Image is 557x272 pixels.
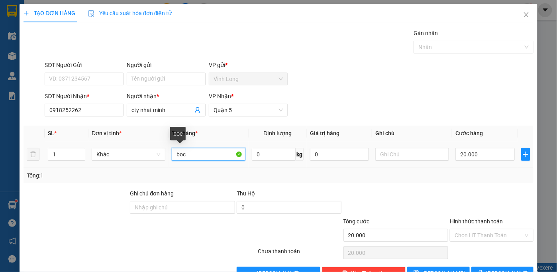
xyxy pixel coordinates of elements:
span: Yêu cầu xuất hóa đơn điện tử [88,10,172,16]
div: 50.000 [6,42,47,60]
div: 0976892272 [52,26,116,37]
input: Ghi chú đơn hàng [130,201,235,214]
div: SĐT Người Nhận [45,92,124,101]
span: TẠO ĐƠN HÀNG [24,10,75,16]
input: Ghi Chú [375,148,449,161]
span: kg [296,148,304,161]
span: plus [522,151,530,158]
div: Vĩnh Long [7,7,46,26]
span: Tên hàng [172,130,198,136]
span: Thu Hộ [237,190,255,197]
div: Người gửi [127,61,206,69]
div: boc [170,127,186,140]
th: Ghi chú [372,126,452,141]
span: Nhận: [52,8,71,16]
button: plus [521,148,531,161]
div: SĐT Người Gửi [45,61,124,69]
span: close [523,12,530,18]
span: Khác [96,148,161,160]
span: Cước hàng [455,130,483,136]
input: VD: Bàn, Ghế [172,148,245,161]
label: Gán nhãn [414,30,438,36]
span: VP Nhận [209,93,231,99]
div: DAT [52,16,116,26]
div: Tổng: 1 [27,171,216,180]
div: VP gửi [209,61,288,69]
img: icon [88,10,94,17]
span: Giá trị hàng [310,130,339,136]
span: SL [48,130,54,136]
button: Close [515,4,537,26]
button: delete [27,148,39,161]
span: Đơn vị tính [92,130,122,136]
label: Hình thức thanh toán [450,218,503,225]
span: plus [24,10,29,16]
div: Quận 5 [52,7,116,16]
span: Định lượng [263,130,292,136]
label: Ghi chú đơn hàng [130,190,174,197]
div: Người nhận [127,92,206,101]
span: Thu tiền rồi : [6,42,43,50]
input: 0 [310,148,369,161]
span: Vĩnh Long [214,73,283,85]
span: Quận 5 [214,104,283,116]
span: Tổng cước [343,218,370,225]
span: user-add [194,107,201,113]
div: Chưa thanh toán [257,247,342,261]
span: Gửi: [7,8,19,16]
